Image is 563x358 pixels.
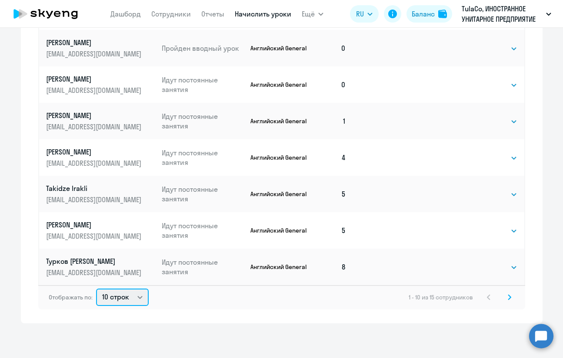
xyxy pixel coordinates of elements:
[462,3,543,24] p: TulaCo, ИНОСТРАННОЕ УНИТАРНОЕ ПРЕДПРИЯТИЕ ТУЛА КОНСАЛТИНГ
[46,147,143,157] p: [PERSON_NAME]
[46,256,155,277] a: Турков [PERSON_NAME][EMAIL_ADDRESS][DOMAIN_NAME]
[457,3,556,24] button: TulaCo, ИНОСТРАННОЕ УНИТАРНОЕ ПРЕДПРИЯТИЕ ТУЛА КОНСАЛТИНГ
[46,195,143,204] p: [EMAIL_ADDRESS][DOMAIN_NAME]
[250,154,309,161] p: Английский General
[201,10,224,18] a: Отчеты
[46,268,143,277] p: [EMAIL_ADDRESS][DOMAIN_NAME]
[46,38,155,59] a: [PERSON_NAME][EMAIL_ADDRESS][DOMAIN_NAME]
[302,5,323,23] button: Ещё
[46,184,155,204] a: Takidze Irakli[EMAIL_ADDRESS][DOMAIN_NAME]
[46,38,143,47] p: [PERSON_NAME]
[49,293,93,301] span: Отображать по:
[162,75,243,94] p: Идут постоянные занятия
[46,74,143,84] p: [PERSON_NAME]
[46,158,143,168] p: [EMAIL_ADDRESS][DOMAIN_NAME]
[309,249,353,285] td: 8
[250,44,309,52] p: Английский General
[309,212,353,249] td: 5
[46,85,143,95] p: [EMAIL_ADDRESS][DOMAIN_NAME]
[250,190,309,198] p: Английский General
[46,147,155,168] a: [PERSON_NAME][EMAIL_ADDRESS][DOMAIN_NAME]
[46,122,143,131] p: [EMAIL_ADDRESS][DOMAIN_NAME]
[250,117,309,125] p: Английский General
[302,9,315,19] span: Ещё
[46,231,143,241] p: [EMAIL_ADDRESS][DOMAIN_NAME]
[309,66,353,103] td: 0
[309,30,353,66] td: 0
[309,103,353,139] td: 1
[46,74,155,95] a: [PERSON_NAME][EMAIL_ADDRESS][DOMAIN_NAME]
[409,293,473,301] span: 1 - 10 из 15 сотрудников
[309,176,353,212] td: 5
[412,9,435,19] div: Баланс
[46,111,155,131] a: [PERSON_NAME][EMAIL_ADDRESS][DOMAIN_NAME]
[162,257,243,276] p: Идут постоянные занятия
[110,10,141,18] a: Дашборд
[162,148,243,167] p: Идут постоянные занятия
[250,263,309,271] p: Английский General
[438,10,447,18] img: balance
[350,5,379,23] button: RU
[162,221,243,240] p: Идут постоянные занятия
[162,112,243,131] p: Идут постоянные занятия
[151,10,191,18] a: Сотрудники
[46,49,143,59] p: [EMAIL_ADDRESS][DOMAIN_NAME]
[250,81,309,89] p: Английский General
[46,184,143,193] p: Takidze Irakli
[46,220,143,230] p: [PERSON_NAME]
[46,111,143,120] p: [PERSON_NAME]
[250,227,309,234] p: Английский General
[46,256,143,266] p: Турков [PERSON_NAME]
[46,220,155,241] a: [PERSON_NAME][EMAIL_ADDRESS][DOMAIN_NAME]
[162,184,243,204] p: Идут постоянные занятия
[356,9,364,19] span: RU
[162,43,243,53] p: Пройден вводный урок
[235,10,291,18] a: Начислить уроки
[309,139,353,176] td: 4
[406,5,452,23] button: Балансbalance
